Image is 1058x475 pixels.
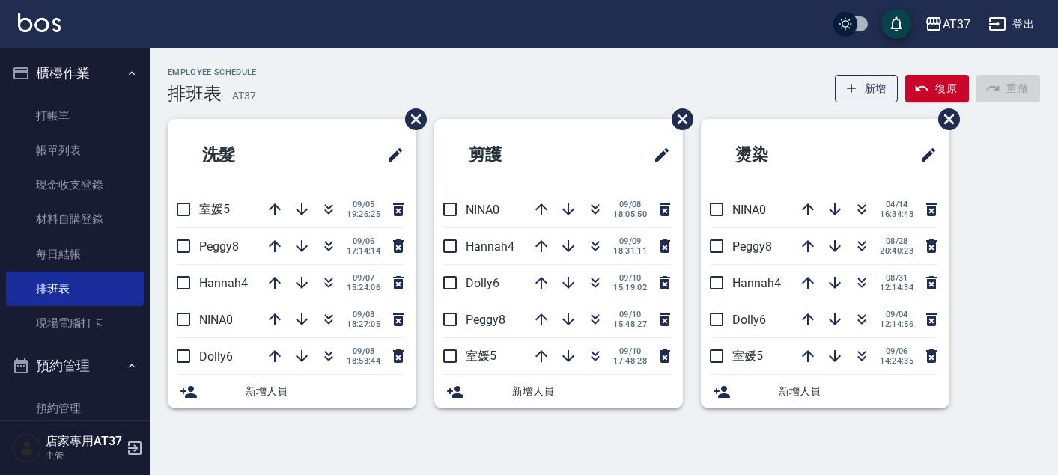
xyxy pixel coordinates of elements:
[880,346,913,356] span: 09/06
[613,283,647,292] span: 15:19:02
[701,375,949,408] div: 新增人員
[347,200,380,209] span: 09/05
[168,375,416,408] div: 新增人員
[732,349,763,363] span: 室媛5
[779,384,937,399] span: 新增人員
[919,9,976,40] button: AT37
[394,97,429,141] span: 刪除班表
[347,246,380,256] span: 17:14:14
[613,209,647,219] span: 18:05:50
[880,209,913,219] span: 16:34:48
[446,128,584,182] h2: 剪護
[347,236,380,246] span: 09/06
[613,356,647,366] span: 17:48:28
[644,137,671,173] span: 修改班表的標題
[347,346,380,356] span: 09/08
[6,346,144,385] button: 預約管理
[434,375,683,408] div: 新增人員
[613,319,647,329] span: 15:48:27
[613,273,647,283] span: 09/10
[6,133,144,168] a: 帳單列表
[466,313,505,327] span: Peggy8
[46,434,122,449] h5: 店家專用AT37
[168,67,257,77] h2: Employee Schedule
[6,99,144,133] a: 打帳單
[613,310,647,319] span: 09/10
[222,88,256,104] h6: — AT37
[466,239,514,254] span: Hannah4
[732,313,766,327] span: Dolly6
[6,272,144,306] a: 排班表
[347,283,380,292] span: 15:24:06
[6,54,144,93] button: 櫃檯作業
[6,202,144,236] a: 材料自購登錄
[835,75,899,102] button: 新增
[199,349,233,364] span: Dolly6
[199,239,239,254] span: Peggy8
[613,200,647,209] span: 09/08
[466,349,496,363] span: 室媛5
[512,384,671,399] span: 新增人員
[6,391,144,426] a: 預約管理
[613,346,647,356] span: 09/10
[6,237,144,272] a: 每日結帳
[6,168,144,202] a: 現金收支登錄
[880,200,913,209] span: 04/14
[713,128,851,182] h2: 燙染
[927,97,962,141] span: 刪除班表
[6,306,144,340] a: 現場電腦打卡
[732,239,772,254] span: Peggy8
[347,310,380,319] span: 09/08
[880,246,913,256] span: 20:40:23
[732,203,766,217] span: NINA0
[732,276,781,290] span: Hannah4
[12,433,42,463] img: Person
[246,384,404,399] span: 新增人員
[881,9,911,39] button: save
[982,10,1040,38] button: 登出
[46,449,122,462] p: 主管
[660,97,696,141] span: 刪除班表
[466,203,499,217] span: NINA0
[880,310,913,319] span: 09/04
[943,15,970,34] div: AT37
[199,313,233,327] span: NINA0
[199,202,230,216] span: 室媛5
[347,319,380,329] span: 18:27:05
[466,276,499,290] span: Dolly6
[613,236,647,246] span: 09/09
[910,137,937,173] span: 修改班表的標題
[613,246,647,256] span: 18:31:11
[880,319,913,329] span: 12:14:56
[347,356,380,366] span: 18:53:44
[199,276,248,290] span: Hannah4
[168,83,222,104] h3: 排班表
[180,128,317,182] h2: 洗髮
[347,209,380,219] span: 19:26:25
[880,236,913,246] span: 08/28
[880,273,913,283] span: 08/31
[377,137,404,173] span: 修改班表的標題
[905,75,969,102] button: 復原
[880,283,913,292] span: 12:14:34
[347,273,380,283] span: 09/07
[880,356,913,366] span: 14:24:35
[18,13,61,32] img: Logo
